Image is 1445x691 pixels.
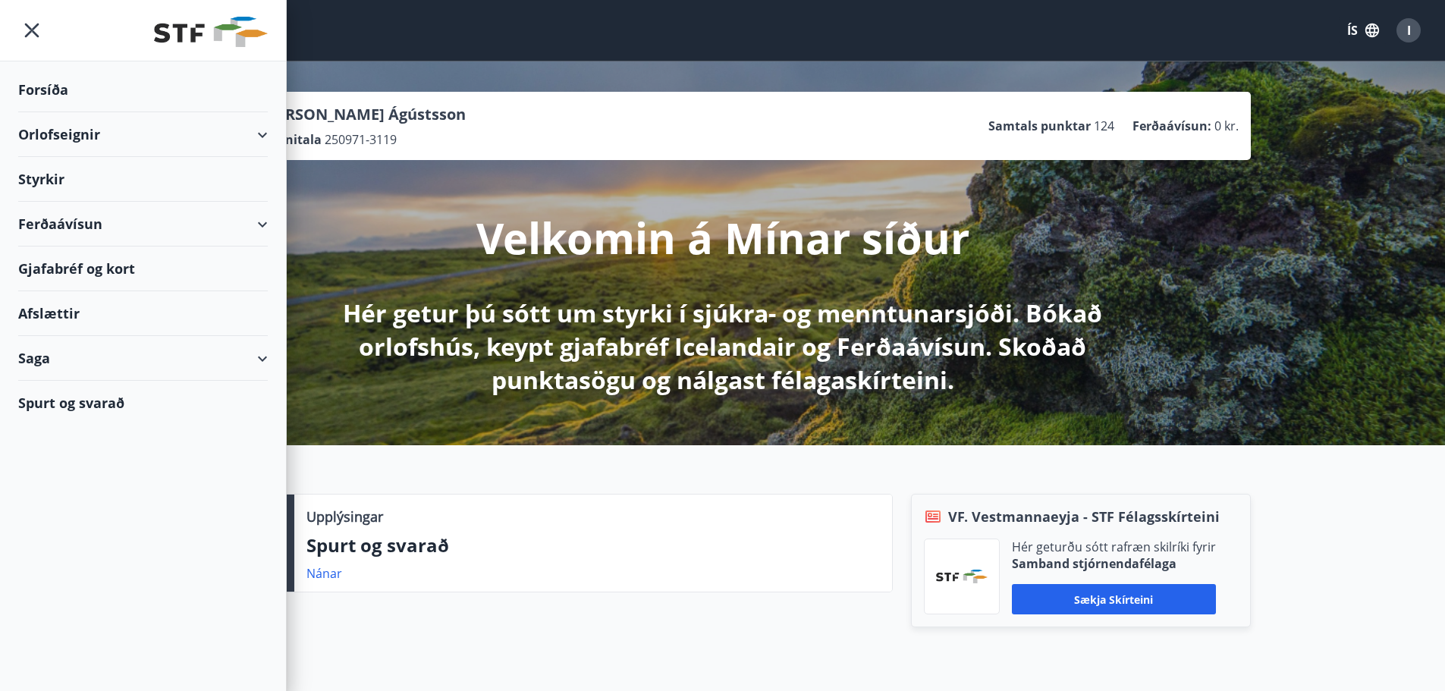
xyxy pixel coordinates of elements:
button: I [1390,12,1427,49]
span: 124 [1094,118,1114,134]
p: Spurt og svarað [306,532,880,558]
a: Nánar [306,565,342,582]
img: union_logo [154,17,268,47]
span: I [1407,22,1411,39]
p: Hér geturðu sótt rafræn skilríki fyrir [1012,539,1216,555]
p: [PERSON_NAME] Ágústsson [262,104,466,125]
span: 0 kr. [1214,118,1239,134]
button: Sækja skírteini [1012,584,1216,614]
p: Samtals punktar [988,118,1091,134]
p: Ferðaávísun : [1132,118,1211,134]
div: Spurt og svarað [18,381,268,425]
div: Orlofseignir [18,112,268,157]
img: vjCaq2fThgY3EUYqSgpjEiBg6WP39ov69hlhuPVN.png [936,570,988,583]
div: Afslættir [18,291,268,336]
span: VF. Vestmannaeyja - STF Félagsskírteini [948,507,1220,526]
p: Velkomin á Mínar síður [476,209,969,266]
div: Gjafabréf og kort [18,247,268,291]
div: Ferðaávísun [18,202,268,247]
button: menu [18,17,46,44]
p: Upplýsingar [306,507,383,526]
div: Saga [18,336,268,381]
p: Hér getur þú sótt um styrki í sjúkra- og menntunarsjóði. Bókað orlofshús, keypt gjafabréf Iceland... [322,297,1123,397]
p: Samband stjórnendafélaga [1012,555,1216,572]
span: 250971-3119 [325,131,397,148]
div: Forsíða [18,68,268,112]
div: Styrkir [18,157,268,202]
p: Kennitala [262,131,322,148]
button: ÍS [1339,17,1387,44]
